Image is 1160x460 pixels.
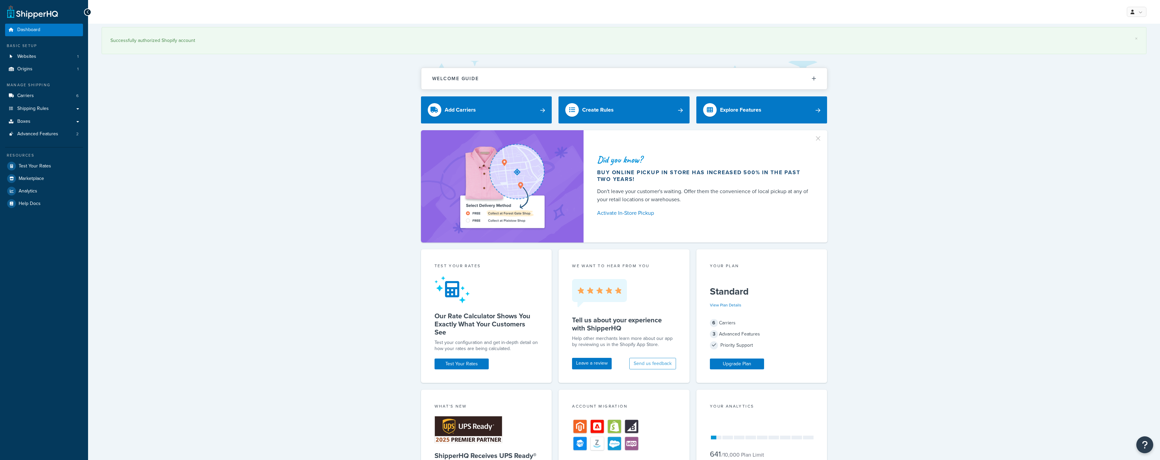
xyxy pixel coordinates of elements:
h5: Tell us about your experience with ShipperHQ [572,316,676,332]
li: Websites [5,50,83,63]
div: Create Rules [582,105,614,115]
a: Test Your Rates [435,359,489,369]
a: Origins1 [5,63,83,75]
div: Account Migration [572,403,676,411]
button: Welcome Guide [421,68,827,89]
p: we want to hear from you [572,263,676,269]
a: Carriers6 [5,90,83,102]
a: Websites1 [5,50,83,63]
div: Don't leave your customer's waiting. Offer them the convenience of local pickup at any of your re... [597,187,811,204]
a: Explore Features [696,96,827,123]
button: Send us feedback [629,358,676,369]
div: Add Carriers [445,105,476,115]
span: 1 [77,66,79,72]
div: Explore Features [720,105,761,115]
div: Carriers [710,318,814,328]
a: Shipping Rules [5,102,83,115]
span: Marketplace [19,176,44,182]
span: Advanced Features [17,131,58,137]
div: Manage Shipping [5,82,83,88]
div: Your Plan [710,263,814,271]
div: Successfully authorized Shopify account [110,36,1138,45]
span: Origins [17,66,33,72]
span: Analytics [19,188,37,194]
div: Buy online pickup in store has increased 500% in the past two years! [597,169,811,183]
div: Your Analytics [710,403,814,411]
li: Carriers [5,90,83,102]
div: Test your rates [435,263,539,271]
a: Create Rules [558,96,690,123]
li: Advanced Features [5,128,83,140]
div: Did you know? [597,155,811,164]
span: 6 [76,93,79,99]
a: Marketplace [5,172,83,185]
a: Advanced Features2 [5,128,83,140]
a: Add Carriers [421,96,552,123]
div: Priority Support [710,341,814,350]
span: 3 [710,330,718,338]
button: Open Resource Center [1136,436,1153,453]
span: Websites [17,54,36,60]
a: Help Docs [5,198,83,210]
a: View Plan Details [710,302,741,308]
a: Dashboard [5,24,83,36]
span: 641 [710,448,721,460]
a: Analytics [5,185,83,197]
h5: Standard [710,286,814,297]
span: Carriers [17,93,34,99]
div: What's New [435,403,539,411]
a: Activate In-Store Pickup [597,208,811,218]
span: 2 [76,131,79,137]
span: Test Your Rates [19,163,51,169]
img: ad-shirt-map-b0359fc47e01cab431d101c4b569394f6a03f54285957d908178d52f29eb9668.png [441,140,564,232]
h5: Our Rate Calculator Shows You Exactly What Your Customers See [435,312,539,336]
a: Boxes [5,115,83,128]
li: Origins [5,63,83,75]
a: × [1135,36,1138,41]
span: Dashboard [17,27,40,33]
div: Resources [5,153,83,158]
span: Shipping Rules [17,106,49,112]
a: Test Your Rates [5,160,83,172]
a: Upgrade Plan [710,359,764,369]
div: Basic Setup [5,43,83,49]
small: / 10,000 Plan Limit [721,451,764,459]
a: Leave a review [572,358,612,369]
span: Boxes [17,119,30,124]
span: 1 [77,54,79,60]
h2: Welcome Guide [432,76,479,81]
div: Test your configuration and get in-depth detail on how your rates are being calculated. [435,340,539,352]
p: Help other merchants learn more about our app by reviewing us in the Shopify App Store. [572,336,676,348]
div: Advanced Features [710,329,814,339]
span: 6 [710,319,718,327]
span: Help Docs [19,201,41,207]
